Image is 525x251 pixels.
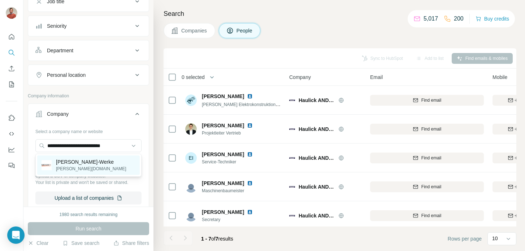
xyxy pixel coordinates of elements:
span: Find email [421,126,441,132]
span: [PERSON_NAME] [202,151,244,158]
span: Find email [421,97,441,104]
img: Avatar [6,7,17,19]
button: Clear [28,239,48,247]
span: Secretary [202,216,261,223]
img: Logo of Haulick AND Roos [289,97,295,103]
button: Share filters [113,239,149,247]
img: KRÜGER-Werke [42,160,52,170]
div: Department [47,47,73,54]
p: Company information [28,93,149,99]
span: [PERSON_NAME] [202,93,244,100]
span: Service-Techniker [202,159,261,165]
div: Seniority [47,22,66,30]
button: Search [6,46,17,59]
p: 200 [454,14,464,23]
img: LinkedIn logo [247,123,253,128]
img: LinkedIn logo [247,151,253,157]
button: Use Surfe on LinkedIn [6,111,17,124]
img: Avatar [185,210,197,221]
div: Company [47,110,69,118]
img: Logo of Haulick AND Roos [289,155,295,161]
span: 1 - 7 [201,236,211,242]
button: Buy credits [476,14,509,24]
img: Logo of Haulick AND Roos [289,213,295,219]
img: Logo of Haulick AND Roos [289,126,295,132]
img: Avatar [185,181,197,193]
button: Personal location [28,66,149,84]
span: Find email [421,184,441,190]
span: Rows per page [448,235,482,242]
span: Maschinenbaumeister [202,188,261,194]
button: Department [28,42,149,59]
span: Company [289,74,311,81]
span: results [201,236,233,242]
button: Find email [370,124,484,135]
div: Personal location [47,71,86,79]
button: Enrich CSV [6,62,17,75]
button: Find email [370,181,484,192]
span: Companies [181,27,208,34]
span: 0 selected [182,74,205,81]
span: [PERSON_NAME] [202,122,244,129]
div: 1980 search results remaining [60,211,118,218]
img: Avatar [185,123,197,135]
span: [PERSON_NAME] Elektrokonstruktion und Entwicklung [202,101,308,107]
p: Your list is private and won't be saved or shared. [35,179,142,186]
span: Haulick AND [PERSON_NAME] [299,97,335,104]
span: Mobile [493,74,507,81]
span: [PERSON_NAME] [202,208,244,216]
img: LinkedIn logo [247,93,253,99]
div: EI [185,152,197,164]
span: Haulick AND [PERSON_NAME] [299,154,335,162]
span: 7 [216,236,218,242]
h4: Search [164,9,516,19]
span: [PERSON_NAME] [202,180,244,187]
p: 10 [492,235,498,242]
span: Haulick AND [PERSON_NAME] [299,125,335,133]
p: 5,017 [424,14,438,23]
p: [PERSON_NAME][DOMAIN_NAME] [56,166,126,172]
img: LinkedIn logo [247,209,253,215]
button: Seniority [28,17,149,35]
span: Projektleiter Vertrieb [202,130,261,136]
button: Company [28,105,149,125]
span: of [211,236,216,242]
span: Email [370,74,383,81]
span: Find email [421,212,441,219]
button: Use Surfe API [6,127,17,140]
button: Feedback [6,159,17,172]
button: Find email [370,153,484,163]
img: LinkedIn logo [247,180,253,186]
span: People [237,27,253,34]
img: Logo of Haulick AND Roos [289,184,295,190]
button: Dashboard [6,143,17,156]
img: Avatar [185,94,197,106]
span: Find email [421,155,441,161]
button: Find email [370,95,484,106]
button: My lists [6,78,17,91]
span: Haulick AND [PERSON_NAME] [299,183,335,190]
div: Select a company name or website [35,125,142,135]
button: Find email [370,210,484,221]
div: Open Intercom Messenger [7,226,25,244]
button: Save search [62,239,99,247]
button: Quick start [6,30,17,43]
button: Upload a list of companies [35,191,142,204]
p: [PERSON_NAME]-Werke [56,158,126,166]
span: Haulick AND [PERSON_NAME] [299,212,335,219]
